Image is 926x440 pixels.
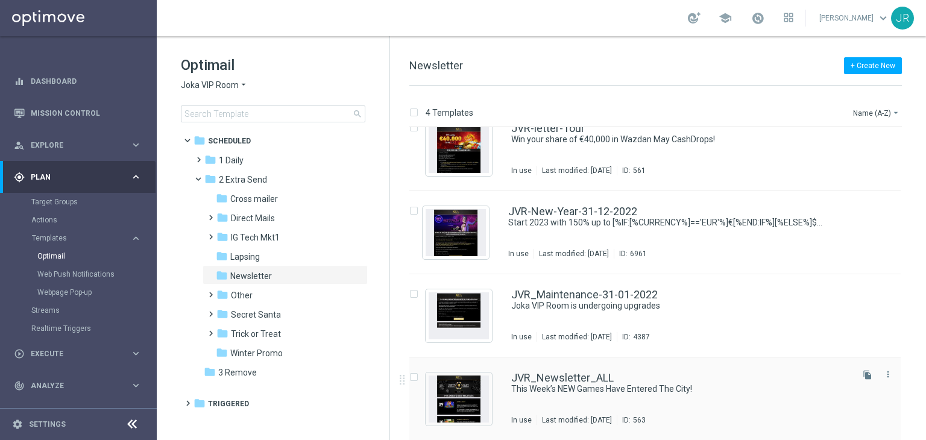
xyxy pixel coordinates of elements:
p: 4 Templates [426,107,473,118]
span: Other [231,290,253,301]
span: search [353,109,362,119]
i: folder [216,269,228,281]
i: arrow_drop_down [239,80,248,91]
i: person_search [14,140,25,151]
div: Explore [14,140,130,151]
a: JVR_Newsletter_ALL [511,372,614,383]
div: 561 [633,166,646,175]
span: Explore [31,142,130,149]
span: Trick or Treat [231,328,281,339]
div: ID: [617,166,646,175]
a: Win your share of €40,000 in Wazdan May CashDrops! [511,134,822,145]
div: Realtime Triggers [31,319,156,338]
div: Press SPACE to select this row. [397,108,924,191]
span: Plan [31,174,130,181]
div: Templates [31,229,156,301]
span: Templates [32,234,118,242]
span: Analyze [31,382,130,389]
img: 6961.jpeg [426,209,486,256]
span: 2 Extra Send [219,174,267,185]
div: Templates [32,234,130,242]
div: Templates keyboard_arrow_right [31,233,142,243]
div: Optimail [37,247,156,265]
i: folder [204,173,216,185]
button: Mission Control [13,108,142,118]
div: Last modified: [DATE] [537,166,617,175]
i: keyboard_arrow_right [130,139,142,151]
span: 3 Remove [218,367,257,378]
h1: Optimail [181,55,365,75]
div: Mission Control [14,97,142,129]
i: folder [216,250,228,262]
i: more_vert [883,369,893,379]
i: folder [216,192,228,204]
a: JVR_Maintenance-31-01-2022 [511,289,658,300]
span: Newsletter [409,59,463,72]
button: play_circle_outline Execute keyboard_arrow_right [13,349,142,359]
i: folder [204,366,216,378]
span: Cross mailer [230,193,278,204]
div: This Week’s NEW Games Have Entered The City! [511,383,850,395]
div: Actions [31,211,156,229]
span: Execute [31,350,130,357]
span: Lapsing [230,251,260,262]
i: folder [216,347,228,359]
a: [PERSON_NAME]keyboard_arrow_down [818,9,891,27]
button: + Create New [844,57,902,74]
div: In use [511,332,532,342]
a: Webpage Pop-up [37,288,125,297]
span: school [719,11,732,25]
span: Secret Santa [231,309,281,320]
div: Analyze [14,380,130,391]
span: Joka VIP Room [181,80,239,91]
div: Win your share of €40,000 in Wazdan May CashDrops! [511,134,850,145]
a: Streams [31,306,125,315]
div: JR [891,7,914,30]
a: This Week’s NEW Games Have Entered The City! [511,383,822,395]
i: folder [194,397,206,409]
div: ID: [614,249,647,259]
i: keyboard_arrow_right [130,233,142,244]
a: Optimail [37,251,125,261]
div: Web Push Notifications [37,265,156,283]
i: folder [216,289,228,301]
button: gps_fixed Plan keyboard_arrow_right [13,172,142,182]
div: Press SPACE to select this row. [397,274,924,357]
span: Scheduled [208,136,251,146]
a: Actions [31,215,125,225]
i: folder [216,327,228,339]
div: 4387 [633,332,650,342]
div: 563 [633,415,646,425]
a: Joka VIP Room is undergoing upgrades [511,300,822,312]
span: IG Tech Mkt1 [231,232,280,243]
div: Last modified: [DATE] [534,249,614,259]
div: In use [511,415,532,425]
span: 1 Daily [219,155,244,166]
div: In use [511,166,532,175]
div: Dashboard [14,65,142,97]
i: folder [216,212,228,224]
a: Dashboard [31,65,142,97]
div: equalizer Dashboard [13,77,142,86]
div: In use [508,249,529,259]
button: file_copy [860,367,875,383]
img: 563.jpeg [429,376,489,423]
i: folder [194,134,206,146]
div: Execute [14,348,130,359]
a: Target Groups [31,197,125,207]
div: Press SPACE to select this row. [397,191,924,274]
a: Mission Control [31,97,142,129]
i: keyboard_arrow_right [130,380,142,391]
div: Last modified: [DATE] [537,415,617,425]
i: folder [216,231,228,243]
button: track_changes Analyze keyboard_arrow_right [13,381,142,391]
div: Last modified: [DATE] [537,332,617,342]
button: person_search Explore keyboard_arrow_right [13,140,142,150]
div: Streams [31,301,156,319]
a: Settings [29,421,66,428]
i: equalizer [14,76,25,87]
a: JVR-letter-Tour [511,123,585,134]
